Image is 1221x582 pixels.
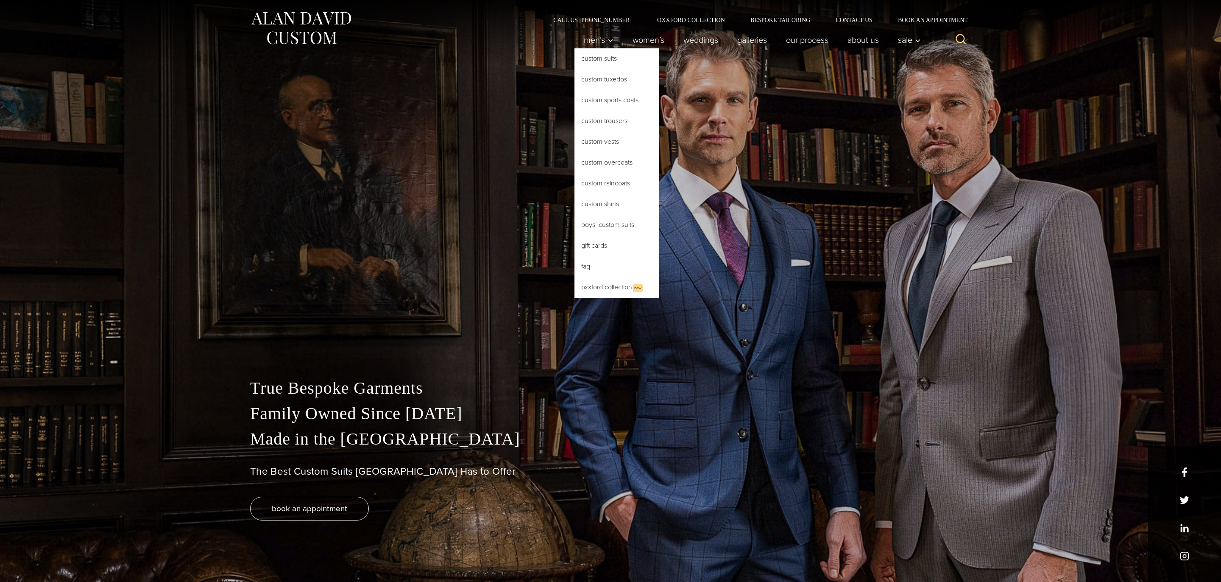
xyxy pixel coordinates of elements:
a: instagram [1180,551,1189,561]
span: Men’s [584,36,613,44]
a: facebook [1180,467,1189,477]
a: Custom Tuxedos [574,69,659,90]
a: Custom Shirts [574,194,659,214]
a: book an appointment [250,497,369,520]
a: Our Process [777,31,838,48]
a: Women’s [623,31,674,48]
button: View Search Form [951,30,971,50]
span: New [633,284,643,292]
a: Book an Appointment [885,17,971,23]
a: linkedin [1180,523,1189,533]
a: Oxxford CollectionNew [574,277,659,298]
span: Sale [898,36,921,44]
a: Galleries [728,31,777,48]
a: Custom Sports Coats [574,90,659,110]
a: Custom Raincoats [574,173,659,193]
a: FAQ [574,256,659,277]
a: Custom Overcoats [574,152,659,173]
a: x/twitter [1180,495,1189,505]
a: Custom Trousers [574,111,659,131]
a: Contact Us [823,17,885,23]
span: book an appointment [272,502,347,515]
nav: Secondary Navigation [541,17,971,23]
a: Boys’ Custom Suits [574,215,659,235]
a: Call Us [PHONE_NUMBER] [541,17,644,23]
img: Alan David Custom [250,9,352,47]
p: True Bespoke Garments Family Owned Since [DATE] Made in the [GEOGRAPHIC_DATA] [250,375,971,452]
nav: Primary Navigation [574,31,926,48]
a: weddings [674,31,728,48]
a: Custom Vests [574,132,659,152]
h1: The Best Custom Suits [GEOGRAPHIC_DATA] Has to Offer [250,465,971,478]
a: Gift Cards [574,235,659,256]
a: About Us [838,31,889,48]
a: Custom Suits [574,48,659,69]
a: Bespoke Tailoring [738,17,823,23]
a: Oxxford Collection [644,17,738,23]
